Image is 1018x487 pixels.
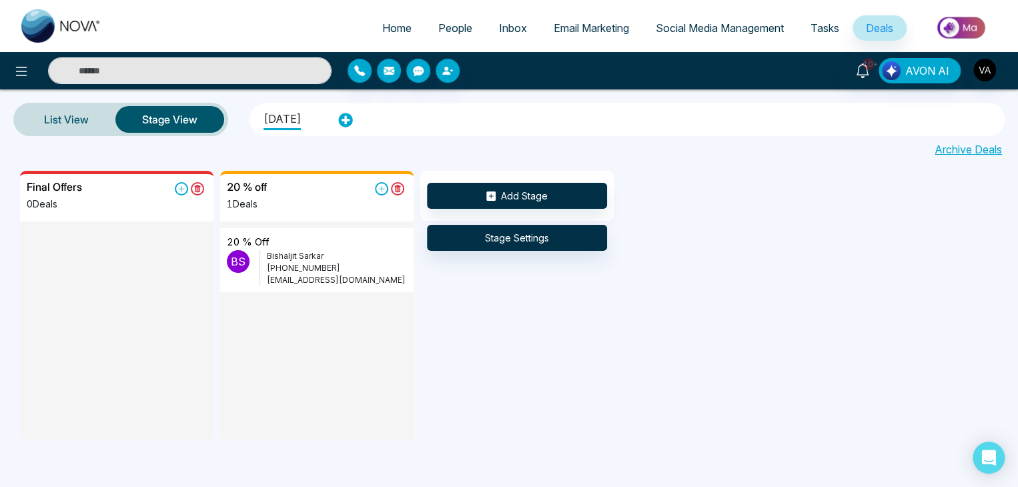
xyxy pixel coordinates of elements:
[853,15,907,41] a: Deals
[227,250,249,273] p: B S
[973,59,996,81] img: User Avatar
[642,15,797,41] a: Social Media Management
[267,274,407,286] p: [EMAIL_ADDRESS][DOMAIN_NAME]
[656,21,784,35] span: Social Media Management
[425,15,486,41] a: People
[27,181,82,193] h5: Final Offers
[427,225,607,251] button: Stage Settings
[486,15,540,41] a: Inbox
[905,63,949,79] span: AVON AI
[973,442,1005,474] div: Open Intercom Messenger
[847,58,879,81] a: 10+
[913,13,1010,43] img: Market-place.gif
[438,21,472,35] span: People
[21,9,101,43] img: Nova CRM Logo
[27,197,82,211] p: 0 Deals
[115,106,224,133] button: Stage View
[227,197,267,211] p: 1 Deals
[879,58,961,83] button: AVON AI
[267,250,407,262] p: Bishaljit Sarkar
[267,262,407,274] p: [PHONE_NUMBER]
[811,21,839,35] span: Tasks
[227,235,270,250] p: 20 % off
[369,15,425,41] a: Home
[863,58,875,70] span: 10+
[882,61,901,80] img: Lead Flow
[935,141,1002,157] a: Archive Deals
[264,105,301,130] li: [DATE]
[499,21,527,35] span: Inbox
[554,21,629,35] span: Email Marketing
[382,21,412,35] span: Home
[797,15,853,41] a: Tasks
[540,15,642,41] a: Email Marketing
[427,183,607,209] button: Add Stage
[17,103,115,135] a: List View
[866,21,893,35] span: Deals
[227,181,267,193] h5: 20 % off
